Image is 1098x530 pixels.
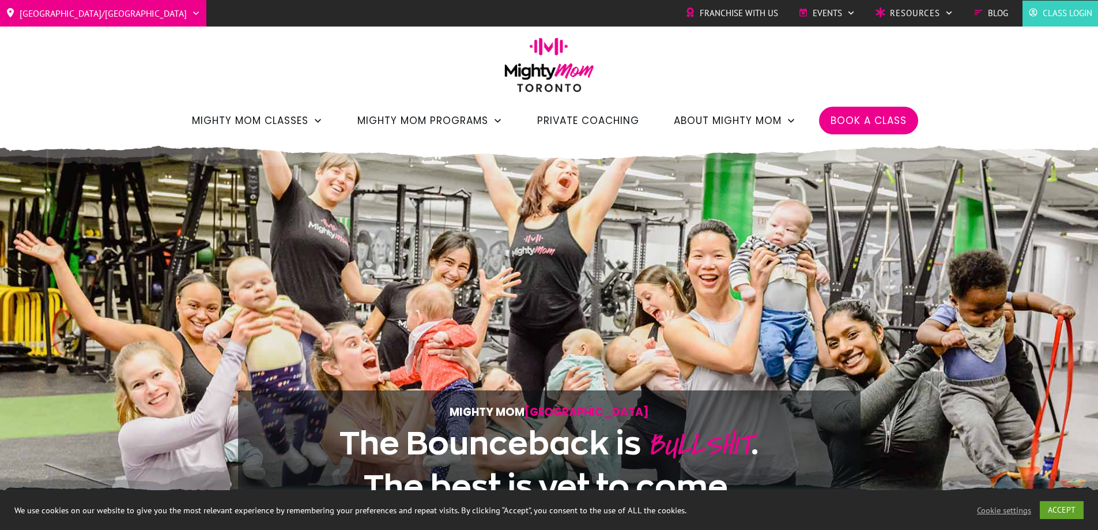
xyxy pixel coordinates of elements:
[1040,501,1084,519] a: ACCEPT
[6,4,201,22] a: [GEOGRAPHIC_DATA]/[GEOGRAPHIC_DATA]
[273,423,825,507] h1: .
[674,111,782,130] span: About Mighty Mom
[813,5,842,22] span: Events
[890,5,940,22] span: Resources
[537,111,639,130] a: Private Coaching
[876,5,953,22] a: Resources
[192,111,308,130] span: Mighty Mom Classes
[977,505,1031,516] a: Cookie settings
[1043,5,1092,22] span: Class Login
[499,37,600,100] img: mightymom-logo-toronto
[339,426,641,460] span: The Bounceback is
[192,111,323,130] a: Mighty Mom Classes
[700,5,778,22] span: Franchise with Us
[525,404,649,420] span: [GEOGRAPHIC_DATA]
[273,403,825,422] p: Mighty Mom
[974,5,1008,22] a: Blog
[988,5,1008,22] span: Blog
[20,4,187,22] span: [GEOGRAPHIC_DATA]/[GEOGRAPHIC_DATA]
[647,423,751,467] span: BULLSHIT
[831,111,907,130] a: Book a Class
[1028,5,1092,22] a: Class Login
[674,111,796,130] a: About Mighty Mom
[357,111,503,130] a: Mighty Mom Programs
[685,5,778,22] a: Franchise with Us
[14,505,763,516] div: We use cookies on our website to give you the most relevant experience by remembering your prefer...
[798,5,855,22] a: Events
[357,111,488,130] span: Mighty Mom Programs
[364,469,735,503] span: The best is yet to come.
